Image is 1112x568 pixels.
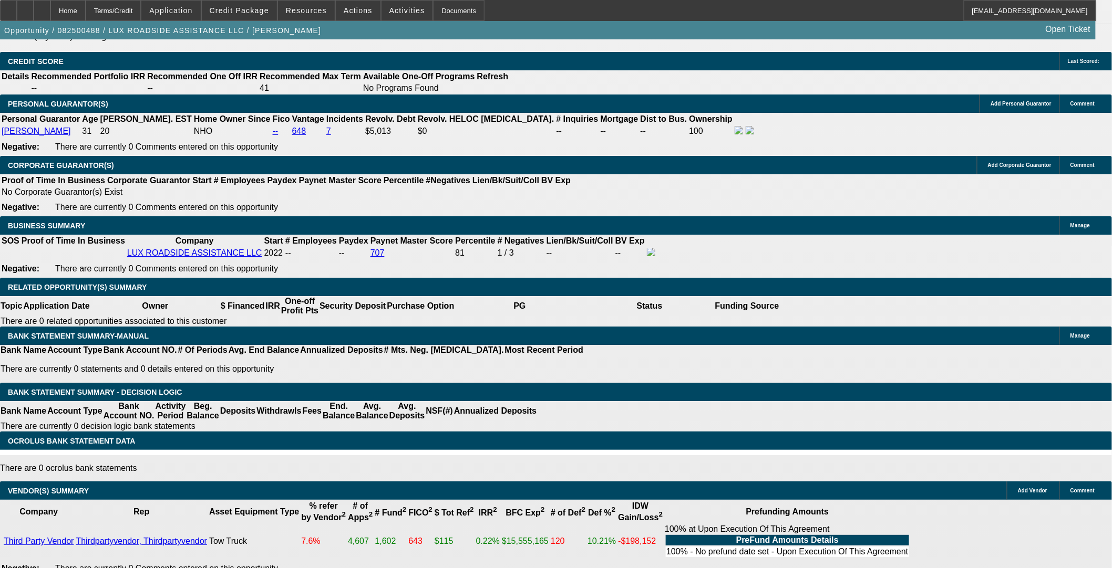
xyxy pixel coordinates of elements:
[546,247,614,259] td: --
[588,508,615,517] b: Def %
[8,437,135,445] span: OCROLUS BANK STATEMENT DATA
[429,506,433,514] sup: 2
[8,100,108,108] span: PERSONAL GUARANTOR(S)
[100,114,192,123] b: [PERSON_NAME]. EST
[202,1,277,20] button: Credit Package
[472,176,539,185] b: Lien/Bk/Suit/Coll
[384,176,424,185] b: Percentile
[256,401,302,421] th: Withdrawls
[273,114,290,123] b: Fico
[300,345,383,355] th: Annualized Deposits
[363,71,476,82] th: Available One-Off Programs
[176,236,214,245] b: Company
[30,83,146,93] td: --
[292,127,306,135] a: 648
[264,236,283,245] b: Start
[426,176,471,185] b: #Negatives
[301,524,346,559] td: 7.6%
[55,203,278,212] span: There are currently 0 Comments entered on this opportunity
[8,222,85,230] span: BUSINESS SUMMARY
[273,127,279,135] a: --
[285,236,337,245] b: # Employees
[479,508,497,517] b: IRR
[21,236,126,246] th: Proof of Time In Business
[1070,101,1095,107] span: Comment
[504,345,584,355] th: Most Recent Period
[615,236,645,245] b: BV Exp
[735,126,743,134] img: facebook-icon.png
[286,6,327,15] span: Resources
[470,506,473,514] sup: 2
[344,6,373,15] span: Actions
[292,114,324,123] b: Vantage
[640,125,688,137] td: --
[418,114,554,123] b: Revolv. HELOC [MEDICAL_DATA].
[1,71,29,82] th: Details
[493,506,497,514] sup: 2
[326,127,331,135] a: 7
[1070,162,1095,168] span: Comment
[348,501,373,522] b: # of Apps
[369,511,373,519] sup: 2
[547,236,613,245] b: Lien/Bk/Suit/Coll
[2,264,39,273] b: Negative:
[988,162,1052,168] span: Add Corporate Guarantor
[147,83,258,93] td: --
[408,508,433,517] b: FICO
[582,506,585,514] sup: 2
[1,187,575,197] td: No Corporate Guarantor(s) Exist
[389,401,426,421] th: Avg. Deposits
[991,101,1052,107] span: Add Personal Guarantor
[264,247,284,259] td: 2022
[556,114,598,123] b: # Inquiries
[4,537,74,545] a: Third Party Vendor
[55,142,278,151] span: There are currently 0 Comments entered on this opportunity
[688,125,733,137] td: 100
[30,71,146,82] th: Recommended Portfolio IRR
[455,248,495,258] div: 81
[192,176,211,185] b: Start
[259,71,362,82] th: Recommended Max Term
[186,401,219,421] th: Beg. Balance
[347,524,373,559] td: 4,607
[370,236,453,245] b: Paynet Master Score
[746,507,829,516] b: Prefunding Amounts
[103,345,178,355] th: Bank Account NO.
[365,125,416,137] td: $5,013
[342,511,346,519] sup: 2
[278,1,335,20] button: Resources
[107,176,190,185] b: Corporate Guarantor
[319,296,386,316] th: Security Deposit
[1070,333,1090,339] span: Manage
[1,175,106,186] th: Proof of Time In Business
[1070,488,1095,493] span: Comment
[8,57,64,66] span: CREDIT SCORE
[209,524,300,559] td: Tow Truck
[363,83,476,93] td: No Programs Found
[339,236,368,245] b: Paydex
[551,508,585,517] b: # of Def
[476,524,500,559] td: 0.22%
[8,487,89,495] span: VENDOR(S) SUMMARY
[746,126,754,134] img: linkedin-icon.png
[8,283,147,291] span: RELATED OPPORTUNITY(S) SUMMARY
[214,176,265,185] b: # Employees
[555,125,599,137] td: --
[1070,223,1090,228] span: Manage
[375,524,407,559] td: 1,602
[615,247,645,259] td: --
[82,114,98,123] b: Age
[299,176,382,185] b: Paynet Master Score
[641,114,687,123] b: Dist to Bus.
[194,114,271,123] b: Home Owner Since
[455,236,495,245] b: Percentile
[141,1,200,20] button: Application
[541,176,571,185] b: BV Exp
[193,125,271,137] td: NHO
[585,296,715,316] th: Status
[550,524,586,559] td: 120
[498,236,544,245] b: # Negatives
[338,247,369,259] td: --
[498,248,544,258] div: 1 / 3
[265,296,281,316] th: IRR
